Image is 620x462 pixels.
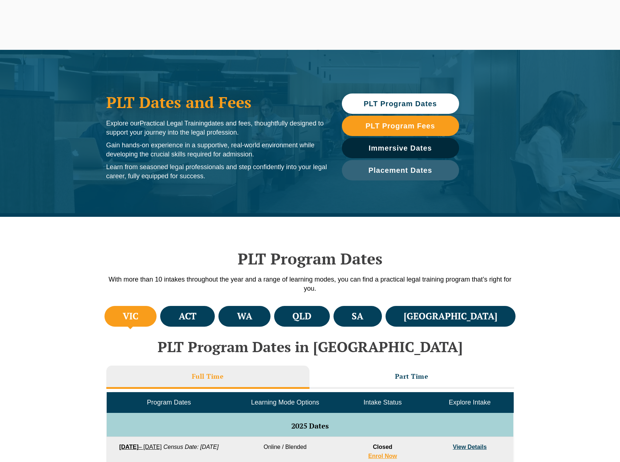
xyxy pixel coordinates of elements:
[342,160,459,180] a: Placement Dates
[140,120,208,127] span: Practical Legal Training
[342,116,459,136] a: PLT Program Fees
[363,399,402,406] span: Intake Status
[369,144,432,152] span: Immersive Dates
[103,275,518,293] p: With more than 10 intakes throughout the year and a range of learning modes, you can find a pract...
[366,122,435,130] span: PLT Program Fees
[103,339,518,355] h2: PLT Program Dates in [GEOGRAPHIC_DATA]
[106,163,327,181] p: Learn from seasoned legal professionals and step confidently into your legal career, fully equipp...
[449,399,491,406] span: Explore Intake
[163,444,219,450] em: Census Date: [DATE]
[453,444,487,450] a: View Details
[364,100,437,107] span: PLT Program Dates
[179,310,197,322] h4: ACT
[368,453,397,459] a: Enrol Now
[192,372,224,381] h3: Full Time
[352,310,363,322] h4: SA
[251,399,319,406] span: Learning Mode Options
[106,119,327,137] p: Explore our dates and fees, thoughtfully designed to support your journey into the legal profession.
[373,444,392,450] span: Closed
[123,310,138,322] h4: VIC
[342,138,459,158] a: Immersive Dates
[237,310,252,322] h4: WA
[147,399,191,406] span: Program Dates
[395,372,429,381] h3: Part Time
[291,421,329,431] span: 2025 Dates
[103,250,518,268] h2: PLT Program Dates
[404,310,497,322] h4: [GEOGRAPHIC_DATA]
[119,444,162,450] a: [DATE]– [DATE]
[106,141,327,159] p: Gain hands-on experience in a supportive, real-world environment while developing the crucial ski...
[342,93,459,114] a: PLT Program Dates
[106,93,327,111] h1: PLT Dates and Fees
[292,310,311,322] h4: QLD
[119,444,138,450] strong: [DATE]
[368,167,432,174] span: Placement Dates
